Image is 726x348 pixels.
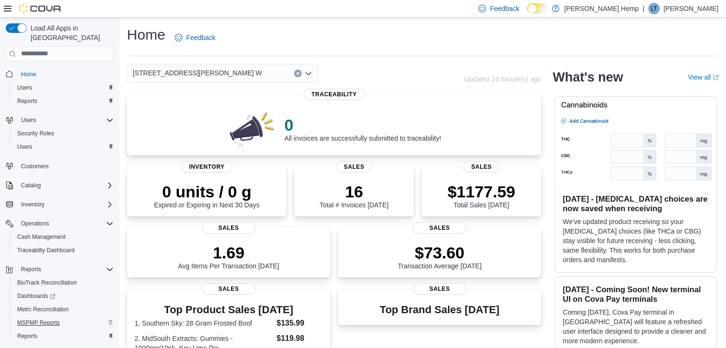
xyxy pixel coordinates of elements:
button: Catalog [2,179,117,192]
h3: Top Brand Sales [DATE] [380,304,500,316]
img: 0 [227,110,277,148]
a: BioTrack Reconciliation [13,277,81,288]
button: Traceabilty Dashboard [10,244,117,257]
a: Metrc Reconciliation [13,304,73,315]
span: Security Roles [13,128,114,139]
button: Inventory [2,198,117,211]
dd: $119.98 [276,333,322,344]
a: Feedback [171,28,219,47]
span: Traceabilty Dashboard [17,246,74,254]
img: Cova [19,4,62,13]
a: Traceabilty Dashboard [13,245,78,256]
span: Traceabilty Dashboard [13,245,114,256]
div: Avg Items Per Transaction [DATE] [178,243,279,270]
span: BioTrack Reconciliation [13,277,114,288]
span: Sales [336,161,372,173]
span: Catalog [17,180,114,191]
p: $1177.59 [448,182,516,201]
span: Inventory [181,161,232,173]
span: Reports [13,95,114,107]
span: Operations [17,218,114,229]
dt: 1. Southern Sky: 28 Gram Frosted Boof [135,318,273,328]
p: Updated 14 minute(s) ago [464,75,541,83]
div: Total # Invoices [DATE] [319,182,388,209]
span: Operations [21,220,49,227]
span: Inventory [21,201,44,208]
p: Coming [DATE], Cova Pay terminal in [GEOGRAPHIC_DATA] will feature a refreshed user interface des... [563,307,708,346]
h3: [DATE] - [MEDICAL_DATA] choices are now saved when receiving [563,194,708,213]
svg: External link [713,75,718,81]
h3: Top Product Sales [DATE] [135,304,323,316]
span: Customers [21,163,49,170]
span: Users [17,84,32,92]
button: Catalog [17,180,44,191]
a: Home [17,69,40,80]
p: 0 [284,115,441,134]
span: [STREET_ADDRESS][PERSON_NAME] W [133,67,262,79]
span: BioTrack Reconciliation [17,279,77,287]
span: Cash Management [13,231,114,243]
span: MSPMP Reports [17,319,60,327]
p: | [642,3,644,14]
p: We've updated product receiving so your [MEDICAL_DATA] choices (like THCa or CBG) stay visible fo... [563,217,708,265]
span: Load All Apps in [GEOGRAPHIC_DATA] [27,23,114,42]
a: View allExternal link [688,73,718,81]
button: Security Roles [10,127,117,140]
a: Cash Management [13,231,69,243]
h3: [DATE] - Coming Soon! New terminal UI on Cova Pay terminals [563,285,708,304]
span: Reports [17,332,37,340]
div: Lucas Todd [648,3,660,14]
span: Cash Management [17,233,65,241]
a: Dashboards [13,290,59,302]
h1: Home [127,25,165,44]
a: Customers [17,161,53,172]
button: Users [10,81,117,94]
span: Sales [413,283,466,295]
button: Reports [10,94,117,108]
a: Users [13,82,36,93]
button: Inventory [17,199,48,210]
span: Feedback [490,4,519,13]
div: All invoices are successfully submitted to traceability! [284,115,441,142]
button: Users [10,140,117,154]
button: Metrc Reconciliation [10,303,117,316]
a: Dashboards [10,289,117,303]
span: Users [21,116,36,124]
span: Home [17,68,114,80]
span: Sales [202,222,255,234]
button: Reports [10,329,117,343]
span: Metrc Reconciliation [13,304,114,315]
button: BioTrack Reconciliation [10,276,117,289]
span: Metrc Reconciliation [17,306,69,313]
span: Dashboards [17,292,55,300]
div: Transaction Average [DATE] [398,243,482,270]
a: Security Roles [13,128,58,139]
button: Operations [2,217,117,230]
span: MSPMP Reports [13,317,114,328]
span: Home [21,71,36,78]
button: Clear input [294,70,302,77]
span: Dashboards [13,290,114,302]
span: Users [13,141,114,153]
button: Customers [2,159,117,173]
p: [PERSON_NAME] Hemp [564,3,639,14]
div: Expired or Expiring in Next 30 Days [154,182,260,209]
button: Reports [2,263,117,276]
span: Sales [413,222,466,234]
span: Traceability [304,89,364,100]
span: Reports [13,330,114,342]
p: 1.69 [178,243,279,262]
button: Reports [17,264,45,275]
span: Reports [17,97,37,105]
span: Reports [17,264,114,275]
button: Users [2,113,117,127]
h2: What's new [553,70,623,85]
p: $73.60 [398,243,482,262]
span: Customers [17,160,114,172]
div: Total Sales [DATE] [448,182,516,209]
span: Catalog [21,182,41,189]
button: Cash Management [10,230,117,244]
span: Feedback [186,33,215,42]
span: Users [17,114,114,126]
dd: $135.99 [276,317,322,329]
